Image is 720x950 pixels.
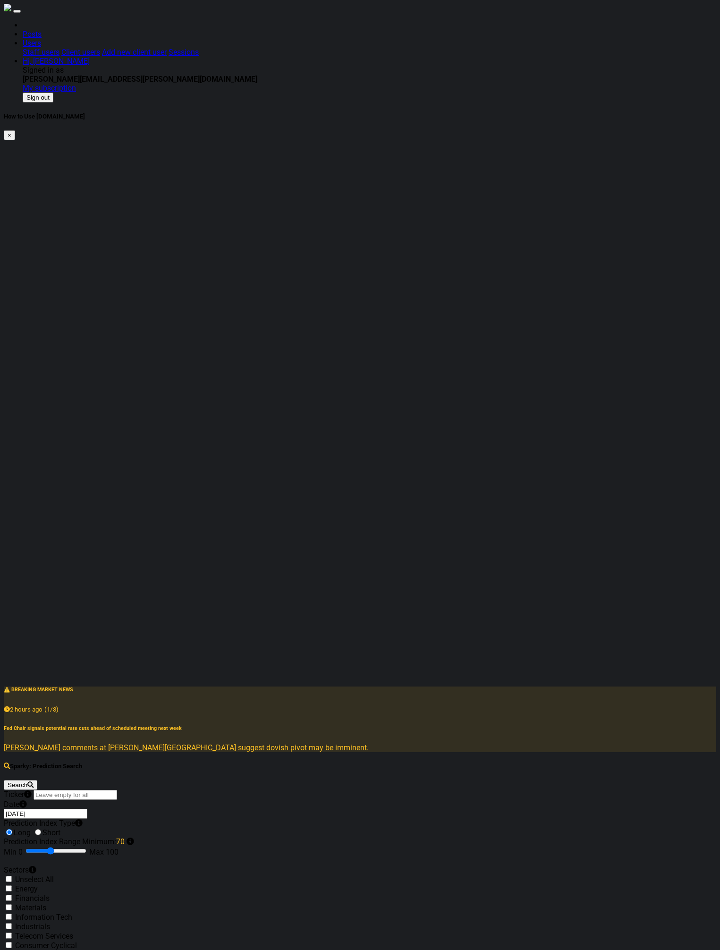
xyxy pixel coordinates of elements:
i: Long index indicates this stock to appreciate in the next 30–90 days. Short index indicates this ... [75,819,83,827]
h5: How to Use [DOMAIN_NAME] [4,113,716,120]
span: × [8,132,11,139]
div: Signed in as [23,66,716,84]
input: Leave empty for all [34,790,117,800]
span: 70 [116,837,125,846]
a: Hi, [PERSON_NAME] [23,57,90,66]
label: Energy [15,884,38,893]
div: Users [23,66,716,102]
input: Short [35,829,41,835]
label: Unselect All [15,875,54,884]
iframe: Album Cover for Website without music Widescreen version.mp4 [4,140,716,675]
label: Prediction Index Range Minimum: [4,837,134,846]
a: Staff users [23,48,59,57]
i: Filter predictions by sector for targeted exposure or sector rotation strategies. [29,866,36,874]
label: Ticker [4,790,34,799]
text: 100 [106,848,119,857]
h6: Fed Chair signals potential rate cuts ahead of scheduled meeting next week [4,725,716,731]
label: Financials [15,894,50,903]
p: [PERSON_NAME] comments at [PERSON_NAME][GEOGRAPHIC_DATA] suggest dovish pivot may be imminent. [4,743,716,752]
a: Sessions [169,48,199,57]
label: Prediction Index Type [4,819,83,828]
b: [PERSON_NAME][EMAIL_ADDRESS][PERSON_NAME][DOMAIN_NAME] [23,75,257,84]
a: My subscription [23,84,76,93]
a: Users [23,39,41,48]
label: Industrials [15,922,50,931]
label: Telecom Services [15,932,73,941]
a: Posts [23,30,42,39]
div: Users [23,48,716,57]
label: Long [4,828,31,837]
label: Sectors [4,865,36,874]
text: 0 [18,848,23,857]
a: Add new client user [102,48,167,57]
label: Date [4,800,27,809]
span: Max [89,848,104,857]
button: Toggle navigation [13,10,21,13]
label: Information Tech [15,913,72,922]
button: Sign out [23,93,53,102]
label: Materials [15,903,46,912]
label: Consumer Cyclical [15,941,77,950]
img: sparktrade.png [4,4,11,11]
i: Select the date the prediction was generated. Use today's date for freshest signals. Backdate to ... [19,800,27,808]
label: Short [33,828,60,837]
small: (1/3) [44,706,59,713]
i: Search by stock symbol. Leave blank to view all predictions. [24,790,32,798]
i: Filter stocks by SparkTrade's confidence score. The closer to 100, the stronger the model's convi... [127,838,134,845]
input: Long [6,829,12,835]
a: Client users [61,48,100,57]
button: × [4,130,15,140]
span: Min [4,848,17,857]
button: Search [4,780,37,790]
h6: ⚠️ BREAKING MARKET NEWS [4,687,716,693]
h5: Sparky: Prediction Search [4,763,716,770]
small: 2 hours ago [4,706,42,713]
